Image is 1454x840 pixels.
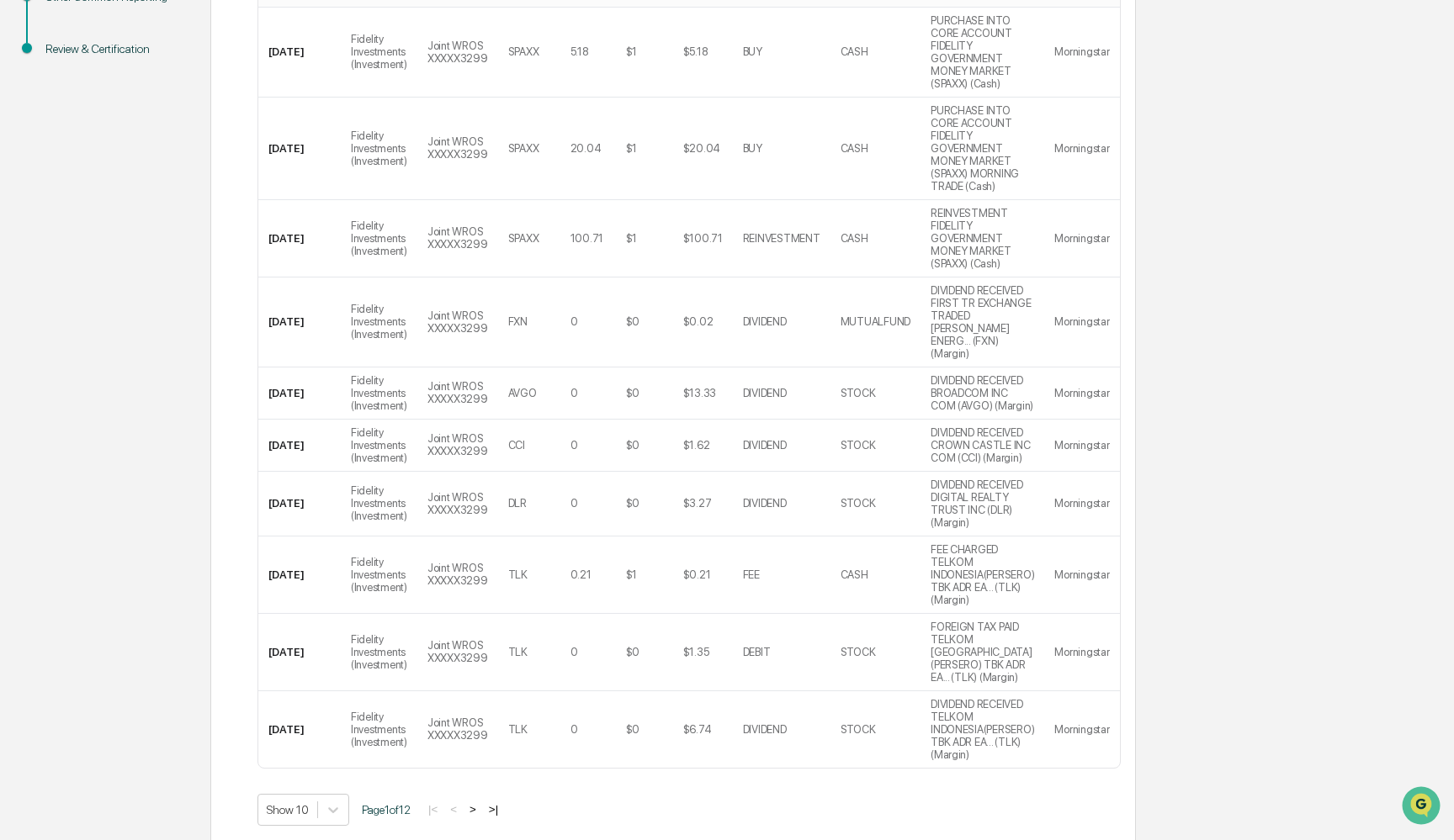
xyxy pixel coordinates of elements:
td: Joint WROS XXXXX3299 [417,8,498,98]
div: $20.04 [683,142,720,155]
div: TLK [508,568,528,581]
td: Joint WROS XXXXX3299 [417,614,498,691]
td: [DATE] [258,200,341,277]
td: Joint WROS XXXXX3299 [417,277,498,367]
div: SPAXX [508,142,539,155]
div: SPAXX [508,45,539,58]
div: $3.27 [683,497,712,510]
div: BUY [743,45,762,58]
div: STOCK [841,723,876,736]
span: Preclearance [34,212,109,229]
td: Joint WROS XXXXX3299 [417,98,498,200]
div: $1 [626,568,637,581]
button: |< [423,802,443,816]
iframe: Open customer support [1400,785,1446,830]
div: MUTUALFUND [841,315,910,328]
div: DIVIDEND RECEIVED CROWN CASTLE INC COM (CCI) (Margin) [931,426,1034,464]
div: $0 [626,439,639,452]
div: DIVIDEND RECEIVED BROADCOM INC COM (AVGO) (Margin) [931,374,1034,412]
div: DIVIDEND [743,315,787,328]
div: 0 [570,387,578,399]
td: [DATE] [258,536,341,614]
div: $0 [626,723,639,736]
div: 100.71 [570,232,603,245]
td: Morningstar [1044,200,1119,277]
td: [DATE] [258,691,341,768]
td: [DATE] [258,98,341,200]
button: >| [484,802,503,816]
div: AVGO [508,387,537,399]
div: STOCK [841,439,876,452]
div: 🖐️ [17,214,30,227]
div: CASH [841,142,868,155]
button: Start new chat [286,134,306,154]
td: [DATE] [258,8,341,98]
div: CASH [841,45,868,58]
div: Review & Certification [45,40,183,58]
div: $0 [626,387,639,399]
span: Page 1 of 12 [362,803,411,816]
div: DIVIDEND [743,387,787,399]
div: REINVESTMENT [743,232,820,245]
div: $100.71 [683,232,723,245]
td: Morningstar [1044,277,1119,367]
div: 0 [570,723,578,736]
td: [DATE] [258,277,341,367]
td: Morningstar [1044,536,1119,614]
div: $1 [626,142,637,155]
div: CCI [508,439,525,452]
div: FXN [508,315,528,328]
td: Morningstar [1044,614,1119,691]
td: Joint WROS XXXXX3299 [417,536,498,614]
div: $6.74 [683,723,712,736]
div: Start new chat [57,129,276,145]
td: [DATE] [258,420,341,472]
div: FOREIGN TAX PAID TELKOM [GEOGRAPHIC_DATA](PERSERO) TBK ADR EA... (TLK) (Margin) [931,621,1034,684]
div: 0 [570,646,578,658]
div: TLK [508,646,528,658]
td: [DATE] [258,367,341,420]
div: DIVIDEND [743,439,787,452]
div: Fidelity Investments (Investment) [351,374,407,412]
span: Attestations [139,212,209,229]
td: Morningstar [1044,420,1119,472]
div: Fidelity Investments (Investment) [351,129,407,167]
div: FEE CHARGED TELKOM INDONESIA(PERSERO) TBK ADR EA... (TLK) (Margin) [931,543,1034,606]
button: > [464,802,481,816]
a: 🔎Data Lookup [10,237,113,267]
div: 0.21 [570,568,592,581]
div: FEE [743,568,760,581]
a: Powered byPylon [119,284,204,298]
div: DEBIT [743,646,771,658]
div: Fidelity Investments (Investment) [351,219,407,257]
a: 🗄️Attestations [115,205,215,235]
div: DIVIDEND RECEIVED FIRST TR EXCHANGE TRADED [PERSON_NAME] ENERG... (FXN) (Margin) [931,284,1034,360]
div: $1.62 [683,439,710,452]
div: 5.18 [570,45,589,58]
td: Joint WROS XXXXX3299 [417,200,498,277]
div: DIVIDEND [743,497,787,510]
div: 0 [570,315,578,328]
div: 🗄️ [122,214,135,227]
div: DIVIDEND RECEIVED DIGITAL REALTY TRUST INC (DLR) (Margin) [931,478,1034,529]
td: Joint WROS XXXXX3299 [417,367,498,420]
div: CASH [841,232,868,245]
div: $1 [626,232,637,245]
input: Clear [44,77,278,94]
a: 🖐️Preclearance [10,205,115,235]
div: Fidelity Investments (Investment) [351,426,407,464]
div: $0 [626,315,639,328]
td: Morningstar [1044,98,1119,200]
div: $1 [626,45,637,58]
td: Joint WROS XXXXX3299 [417,472,498,536]
div: SPAXX [508,232,539,245]
div: CASH [841,568,868,581]
span: Pylon [167,285,204,298]
span: Data Lookup [34,244,106,261]
div: PURCHASE INTO CORE ACCOUNT FIDELITY GOVERNMENT MONEY MARKET (SPAXX) (Cash) [931,14,1034,90]
div: Fidelity Investments (Investment) [351,633,407,671]
td: Morningstar [1044,691,1119,768]
p: How can we help? [17,35,306,62]
div: DIVIDEND [743,723,787,736]
div: Fidelity Investments (Investment) [351,303,407,341]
